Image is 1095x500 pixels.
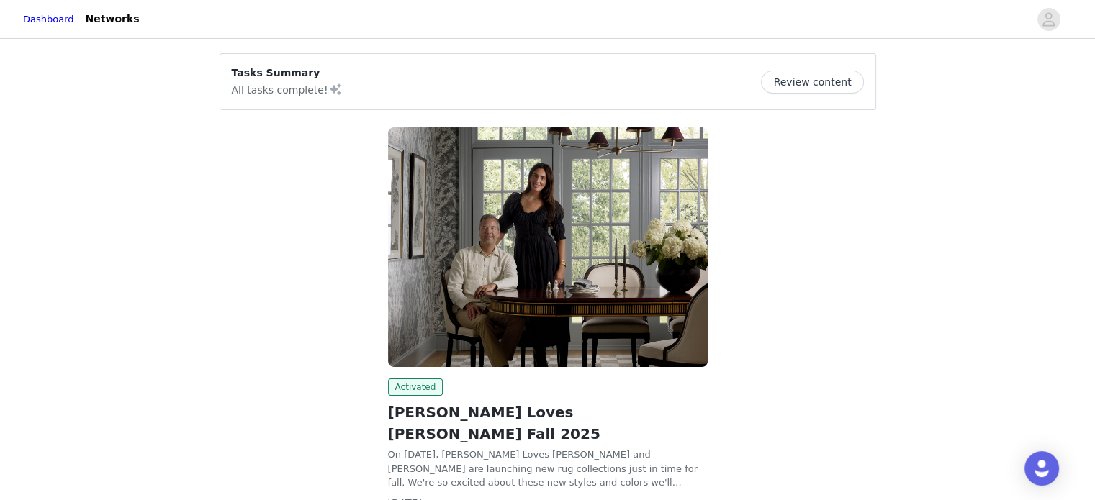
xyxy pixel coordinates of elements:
[388,378,443,396] span: Activated
[232,65,343,81] p: Tasks Summary
[232,81,343,98] p: All tasks complete!
[388,401,708,445] h2: [PERSON_NAME] Loves [PERSON_NAME] Fall 2025
[77,3,148,35] a: Networks
[388,127,708,367] img: Loloi Rugs
[1042,8,1055,31] div: avatar
[761,71,863,94] button: Review content
[1024,451,1059,486] div: Open Intercom Messenger
[23,12,74,27] a: Dashboard
[388,447,708,490] p: On [DATE], [PERSON_NAME] Loves [PERSON_NAME] and [PERSON_NAME] are launching new rug collections ...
